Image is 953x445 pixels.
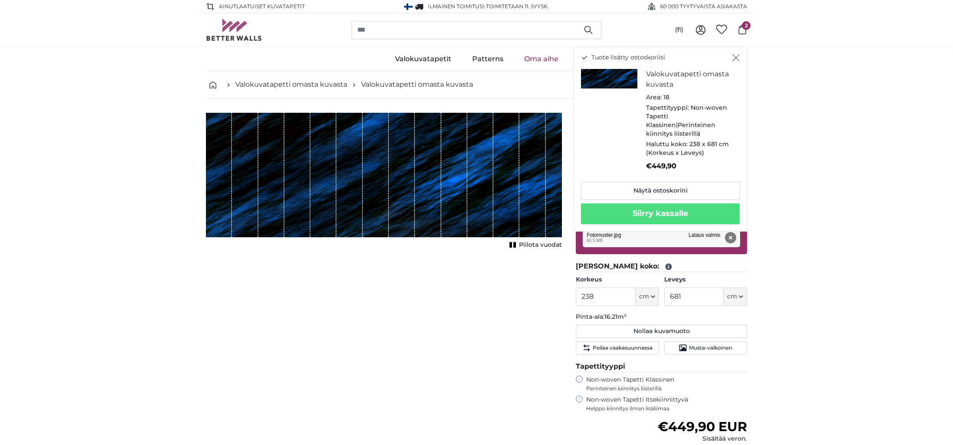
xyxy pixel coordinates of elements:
[361,79,473,90] a: Valokuvatapetti omasta kuvasta
[576,313,747,321] p: Pinta-ala:
[507,239,562,251] button: Piilota vuodat
[514,48,569,70] a: Oma aihe
[586,405,747,412] span: Helppo kiinnitys ilman lisäliimaa
[646,140,688,148] span: Haluttu koko:
[664,275,747,284] label: Leveys
[646,161,733,171] p: €449,90
[724,288,747,306] button: cm
[646,69,733,90] h3: Valokuvatapetti omasta kuvasta
[206,19,262,41] img: Betterwalls
[462,48,514,70] a: Patterns
[574,46,747,232] div: Tuote lisätty ostoskoriisi
[636,288,659,306] button: cm
[727,292,737,301] span: cm
[428,3,484,10] span: Ilmainen toimitus!
[206,71,747,99] nav: breadcrumbs
[689,344,732,351] span: Musta-valkoinen
[385,48,462,70] a: Valokuvatapetit
[593,344,653,351] span: Peilaa vaakasuunnassa
[235,79,347,90] a: Valokuvatapetti omasta kuvasta
[732,53,740,62] button: Sulje
[586,385,747,392] span: Perinteinen kiinnitys liisterillä
[576,275,659,284] label: Korkeus
[486,3,549,10] span: Toimitetaan 11. syysk.
[658,419,747,435] span: €449,90 EUR
[742,21,751,30] span: 2
[639,292,649,301] span: cm
[576,325,747,338] button: Nollaa kuvamuoto
[206,113,562,251] div: 1 of 1
[664,341,747,354] button: Musta-valkoinen
[404,3,413,10] img: Suomi
[581,69,637,89] img: personalised-photo
[646,104,727,137] span: Non-woven Tapetti Klassinen|Perinteinen kiinnitys liisterillä
[646,93,662,101] span: Area:
[581,182,740,200] a: Näytä ostoskorini
[668,22,690,38] button: (fi)
[646,140,729,157] span: 238 x 681 cm (Korkeus x Leveys)
[581,203,740,224] button: Siirry kassalle
[586,376,747,392] label: Non-woven Tapetti Klassinen
[646,104,689,111] span: Tapettityyppi:
[586,396,747,412] label: Non-woven Tapetti Itsekiinnittyvä
[576,261,747,272] legend: [PERSON_NAME] koko:
[660,3,747,10] span: 60 000 TYYTYVÄISTÄ ASIAKASTA
[576,361,747,372] legend: Tapettityyppi
[219,3,305,10] span: AINUTLAATUISET Kuvatapetit
[658,435,747,443] div: Sisältää veron.
[576,341,659,354] button: Peilaa vaakasuunnassa
[519,241,562,249] span: Piilota vuodat
[663,93,669,101] span: 18
[591,53,665,62] span: Tuote lisätty ostoskoriisi
[484,3,549,10] span: -
[604,313,627,321] span: 16.21m²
